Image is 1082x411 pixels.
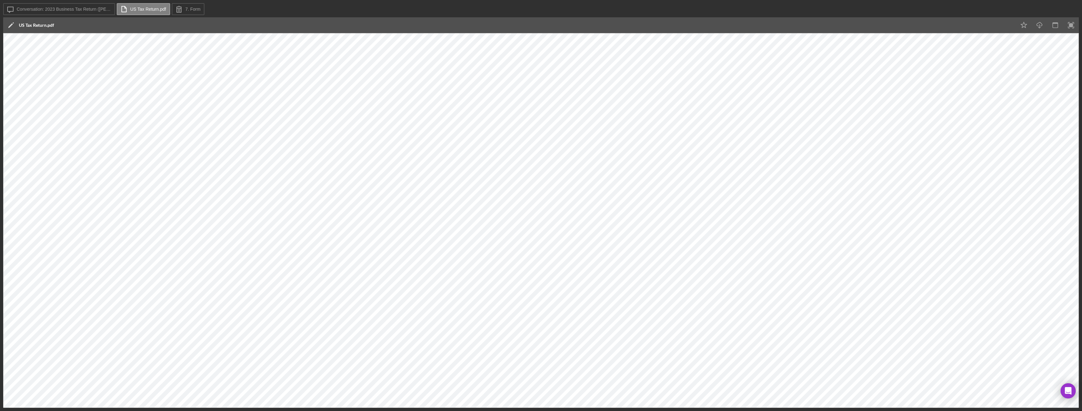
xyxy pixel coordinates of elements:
[19,23,54,28] div: US Tax Return.pdf
[185,7,200,12] label: 7. Form
[117,3,170,15] button: US Tax Return.pdf
[3,3,115,15] button: Conversation: 2023 Business Tax Return ([PERSON_NAME])
[1061,383,1076,398] div: Open Intercom Messenger
[130,7,166,12] label: US Tax Return.pdf
[17,7,111,12] label: Conversation: 2023 Business Tax Return ([PERSON_NAME])
[172,3,204,15] button: 7. Form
